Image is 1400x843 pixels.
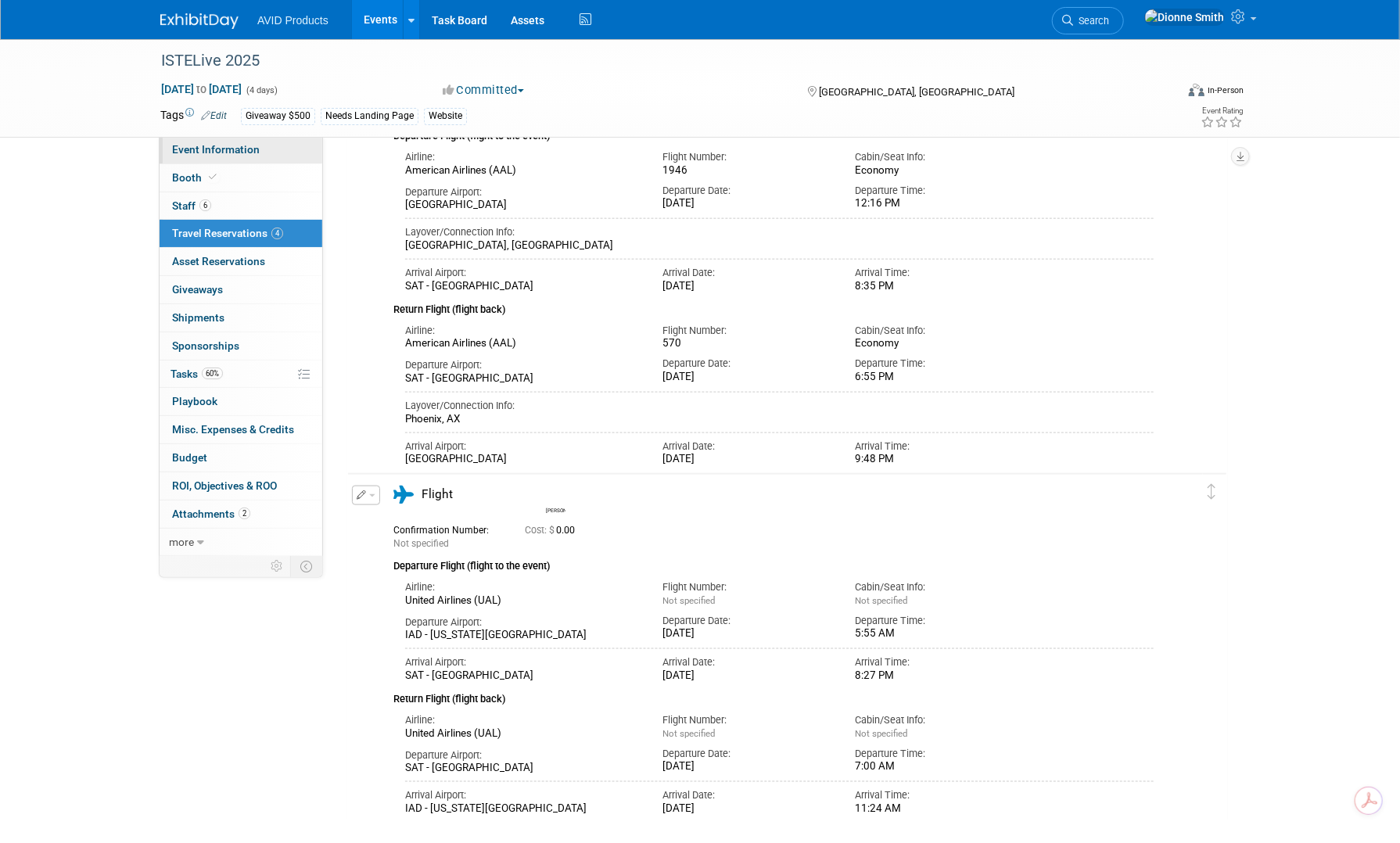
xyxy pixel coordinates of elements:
[662,150,832,164] div: Flight Number:
[160,472,322,500] a: ROI, Objectives & ROO
[160,500,322,528] a: Attachments2
[662,760,832,773] div: [DATE]
[160,107,227,125] td: Tags
[405,655,639,669] div: Arrival Airport:
[405,802,639,816] div: IAD - [US_STATE][GEOGRAPHIC_DATA]
[405,788,639,802] div: Arrival Airport:
[169,536,194,548] span: more
[856,357,1025,371] div: Departure Time:
[856,627,1025,640] div: 5:55 AM
[819,86,1014,98] span: [GEOGRAPHIC_DATA], [GEOGRAPHIC_DATA]
[405,337,639,350] div: American Airlines (AAL)
[405,453,639,466] div: [GEOGRAPHIC_DATA]
[160,220,322,247] a: Travel Reservations4
[662,614,832,628] div: Departure Date:
[662,669,832,683] div: [DATE]
[160,304,322,332] a: Shipments
[172,339,239,352] span: Sponsorships
[172,508,250,520] span: Attachments
[393,683,1154,707] div: Return Flight (flight back)
[160,388,322,415] a: Playbook
[405,280,639,293] div: SAT - [GEOGRAPHIC_DATA]
[405,358,639,372] div: Departure Airport:
[172,143,260,156] span: Event Information
[160,82,242,96] span: [DATE] [DATE]
[856,614,1025,628] div: Departure Time:
[393,486,414,504] i: Flight
[393,293,1154,317] div: Return Flight (flight back)
[160,444,322,472] a: Budget
[856,184,1025,198] div: Departure Time:
[856,453,1025,466] div: 9:48 PM
[405,239,1154,253] div: [GEOGRAPHIC_DATA], [GEOGRAPHIC_DATA]
[662,580,832,594] div: Flight Number:
[405,225,1154,239] div: Layover/Connection Info:
[856,595,908,606] span: Not specified
[856,760,1025,773] div: 7:00 AM
[1208,484,1215,500] i: Click and drag to move item
[172,255,265,267] span: Asset Reservations
[662,184,832,198] div: Departure Date:
[662,197,832,210] div: [DATE]
[856,655,1025,669] div: Arrival Time:
[662,324,832,338] div: Flight Number:
[662,728,715,739] span: Not specified
[172,283,223,296] span: Giveaways
[405,266,639,280] div: Arrival Airport:
[546,505,565,514] div: Dionne Smith
[525,525,581,536] span: 0.00
[856,713,1025,727] div: Cabin/Seat Info:
[160,416,322,443] a: Misc. Expenses & Credits
[245,85,278,95] span: (4 days)
[405,185,639,199] div: Departure Airport:
[662,627,832,640] div: [DATE]
[405,199,639,212] div: [GEOGRAPHIC_DATA]
[171,368,223,380] span: Tasks
[546,483,568,505] img: Dionne Smith
[202,368,223,379] span: 60%
[856,280,1025,293] div: 8:35 PM
[160,13,239,29] img: ExhibitDay
[1144,9,1225,26] img: Dionne Smith
[525,525,556,536] span: Cost: $
[160,332,322,360] a: Sponsorships
[856,788,1025,802] div: Arrival Time:
[393,538,449,549] span: Not specified
[662,747,832,761] div: Departure Date:
[405,399,1154,413] div: Layover/Connection Info:
[199,199,211,211] span: 6
[856,324,1025,338] div: Cabin/Seat Info:
[856,728,908,739] span: Not specified
[662,357,832,371] div: Departure Date:
[393,551,1154,574] div: Departure Flight (flight to the event)
[662,280,832,293] div: [DATE]
[662,713,832,727] div: Flight Number:
[241,108,315,124] div: Giveaway $500
[662,439,832,454] div: Arrival Date:
[542,483,569,514] div: Dionne Smith
[662,595,715,606] span: Not specified
[1189,84,1204,96] img: Format-Inperson.png
[424,108,467,124] div: Website
[405,615,639,630] div: Departure Airport:
[437,82,530,99] button: Committed
[662,266,832,280] div: Arrival Date:
[856,164,1025,177] div: Economy
[662,655,832,669] div: Arrival Date:
[1082,81,1244,105] div: Event Format
[662,788,832,802] div: Arrival Date:
[194,83,209,95] span: to
[172,171,220,184] span: Booth
[156,47,1151,75] div: ISTELive 2025
[405,439,639,454] div: Arrival Airport:
[662,453,832,466] div: [DATE]
[264,556,291,576] td: Personalize Event Tab Strip
[172,451,207,464] span: Budget
[662,337,832,350] div: 570
[422,487,453,501] span: Flight
[405,762,639,775] div: SAT - [GEOGRAPHIC_DATA]
[172,311,224,324] span: Shipments
[160,361,322,388] a: Tasks60%
[405,413,1154,426] div: Phoenix, AX
[856,669,1025,683] div: 8:27 PM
